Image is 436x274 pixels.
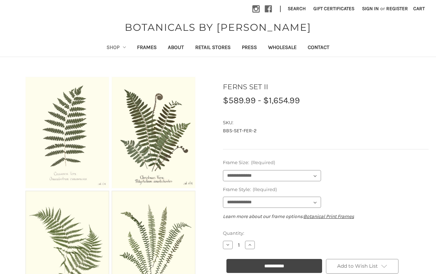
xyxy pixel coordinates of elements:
[413,6,425,12] span: Cart
[304,213,354,219] a: Botanical Print Frames
[277,3,284,15] li: |
[223,119,427,126] dt: SKU:
[223,159,429,166] label: Frame Size:
[326,259,399,274] a: Add to Wish List
[253,187,277,192] small: (Required)
[223,127,429,134] dd: BBS-SET-FER-2
[236,40,263,57] a: Press
[251,160,275,165] small: (Required)
[223,186,429,193] label: Frame Style:
[223,230,429,237] label: Quantity:
[302,40,335,57] a: Contact
[121,20,315,35] a: BOTANICALS BY [PERSON_NAME]
[101,40,132,57] a: Shop
[337,263,378,269] span: Add to Wish List
[131,40,162,57] a: Frames
[223,213,429,220] p: Learn more about our frame options:
[190,40,236,57] a: Retail Stores
[380,5,386,12] span: or
[162,40,190,57] a: About
[223,95,300,105] span: $589.99 - $1,654.99
[263,40,302,57] a: Wholesale
[223,82,429,92] h1: FERNS SET II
